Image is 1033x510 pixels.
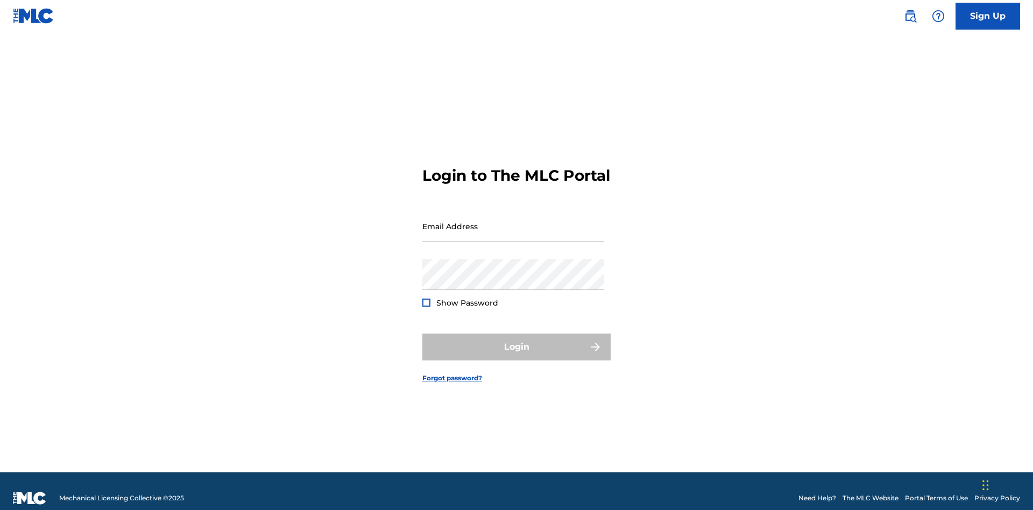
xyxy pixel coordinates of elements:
[932,10,945,23] img: help
[422,373,482,383] a: Forgot password?
[13,8,54,24] img: MLC Logo
[900,5,921,27] a: Public Search
[905,493,968,503] a: Portal Terms of Use
[956,3,1020,30] a: Sign Up
[928,5,949,27] div: Help
[982,469,989,501] div: Drag
[436,298,498,308] span: Show Password
[13,492,46,505] img: logo
[979,458,1033,510] iframe: Chat Widget
[798,493,836,503] a: Need Help?
[422,166,610,185] h3: Login to The MLC Portal
[904,10,917,23] img: search
[974,493,1020,503] a: Privacy Policy
[843,493,898,503] a: The MLC Website
[59,493,184,503] span: Mechanical Licensing Collective © 2025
